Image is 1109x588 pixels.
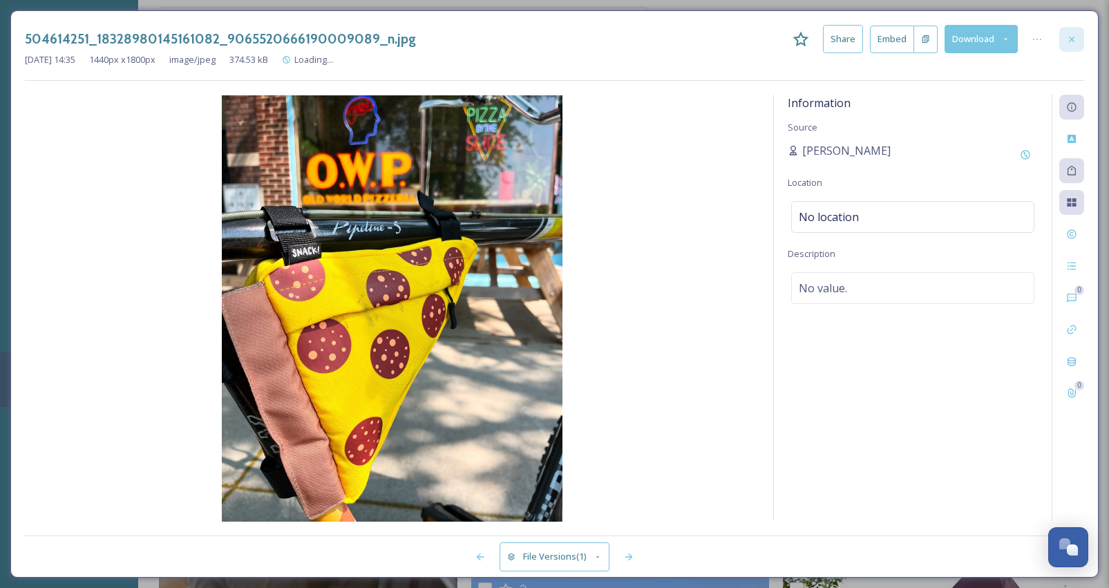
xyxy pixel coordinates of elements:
[25,53,75,66] span: [DATE] 14:35
[1048,527,1088,567] button: Open Chat
[25,95,759,522] img: 504614251_18328980145161082_9065520666190009089_n.jpg
[788,247,835,260] span: Description
[823,25,863,53] button: Share
[1074,381,1084,390] div: 0
[788,121,817,133] span: Source
[25,29,416,49] h3: 504614251_18328980145161082_9065520666190009089_n.jpg
[802,142,891,159] span: [PERSON_NAME]
[945,25,1018,53] button: Download
[294,53,333,66] span: Loading...
[799,209,859,225] span: No location
[799,280,847,296] span: No value.
[500,542,610,571] button: File Versions(1)
[788,95,851,111] span: Information
[89,53,155,66] span: 1440 px x 1800 px
[229,53,268,66] span: 374.53 kB
[870,26,914,53] button: Embed
[1074,285,1084,295] div: 0
[788,176,822,189] span: Location
[169,53,216,66] span: image/jpeg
